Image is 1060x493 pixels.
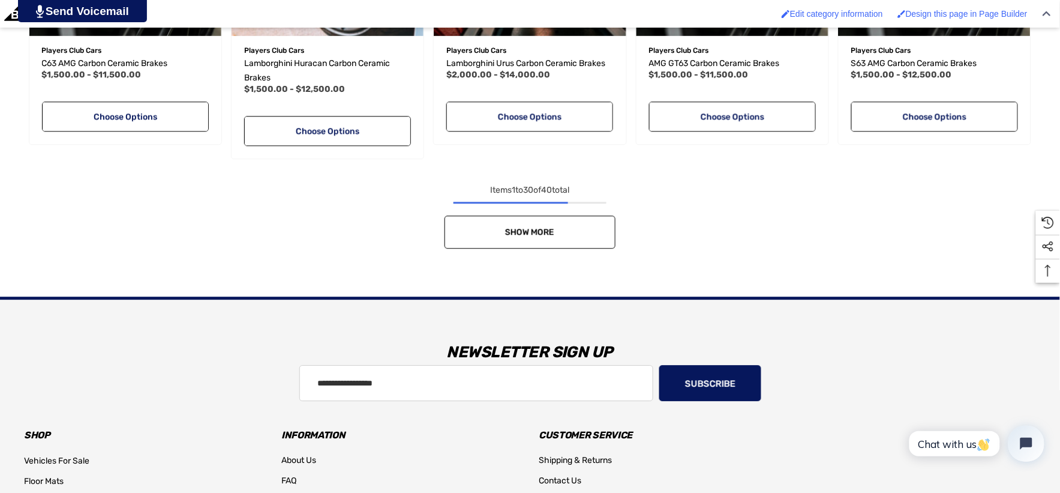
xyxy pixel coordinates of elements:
[446,101,613,132] a: Choose Options
[649,70,749,80] span: $1,500.00 - $11,500.00
[24,183,1036,198] div: Items to of total
[1042,217,1054,229] svg: Recently Viewed
[15,334,1045,371] h3: Newsletter Sign Up
[281,476,296,486] span: FAQ
[649,56,816,71] a: AMG GT63 Carbon Ceramic Brakes,Price range from $1,500.00 to $11,500.00
[776,3,889,25] a: Edit category information
[539,471,582,491] a: Contact Us
[524,185,534,195] span: 30
[42,70,142,80] span: $1,500.00 - $11,500.00
[649,58,780,68] span: AMG GT63 Carbon Ceramic Brakes
[446,58,605,68] span: Lamborghini Urus Carbon Ceramic Brakes
[512,185,516,195] span: 1
[539,455,612,465] span: Shipping & Returns
[659,365,761,401] button: Subscribe
[42,56,209,71] a: C63 AMG Carbon Ceramic Brakes,Price range from $1,500.00 to $11,500.00
[906,9,1028,19] span: Design this page in Page Builder
[446,43,613,58] p: Players Club Cars
[24,471,64,492] a: Floor Mats
[790,9,883,19] span: Edit category information
[851,70,952,80] span: $1,500.00 - $12,500.00
[281,450,316,471] a: About Us
[24,476,64,486] span: Floor Mats
[244,58,390,83] span: Lamborghini Huracan Carbon Ceramic Brakes
[1036,265,1060,277] svg: Top
[539,450,612,471] a: Shipping & Returns
[506,227,555,237] span: Show More
[445,216,615,249] a: Show More
[851,58,977,68] span: S63 AMG Carbon Ceramic Brakes
[281,455,316,465] span: About Us
[851,43,1018,58] p: Players Club Cars
[539,476,582,486] span: Contact Us
[446,70,550,80] span: $2,000.00 - $14,000.00
[891,3,1034,25] a: Design this page in Page Builder
[24,456,89,466] span: Vehicles For Sale
[896,416,1055,472] iframe: Tidio Chat
[42,58,168,68] span: C63 AMG Carbon Ceramic Brakes
[281,427,521,444] h3: Information
[1042,241,1054,253] svg: Social Media
[42,101,209,132] a: Choose Options
[36,5,44,18] img: PjwhLS0gR2VuZXJhdG9yOiBHcmF2aXQuaW8gLS0+PHN2ZyB4bWxucz0iaHR0cDovL3d3dy53My5vcmcvMjAwMC9zdmciIHhtb...
[851,101,1018,132] a: Choose Options
[24,427,263,444] h3: Shop
[24,183,1036,249] nav: pagination
[649,43,816,58] p: Players Club Cars
[244,116,411,146] a: Choose Options
[42,43,209,58] p: Players Club Cars
[446,56,613,71] a: Lamborghini Urus Carbon Ceramic Brakes,Price range from $2,000.00 to $14,000.00
[244,84,345,94] span: $1,500.00 - $12,500.00
[244,56,411,85] a: Lamborghini Huracan Carbon Ceramic Brakes,Price range from $1,500.00 to $12,500.00
[24,451,89,471] a: Vehicles For Sale
[281,471,296,491] a: FAQ
[851,56,1018,71] a: S63 AMG Carbon Ceramic Brakes,Price range from $1,500.00 to $12,500.00
[244,43,411,58] p: Players Club Cars
[539,427,779,444] h3: Customer Service
[649,101,816,132] a: Choose Options
[542,185,552,195] span: 40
